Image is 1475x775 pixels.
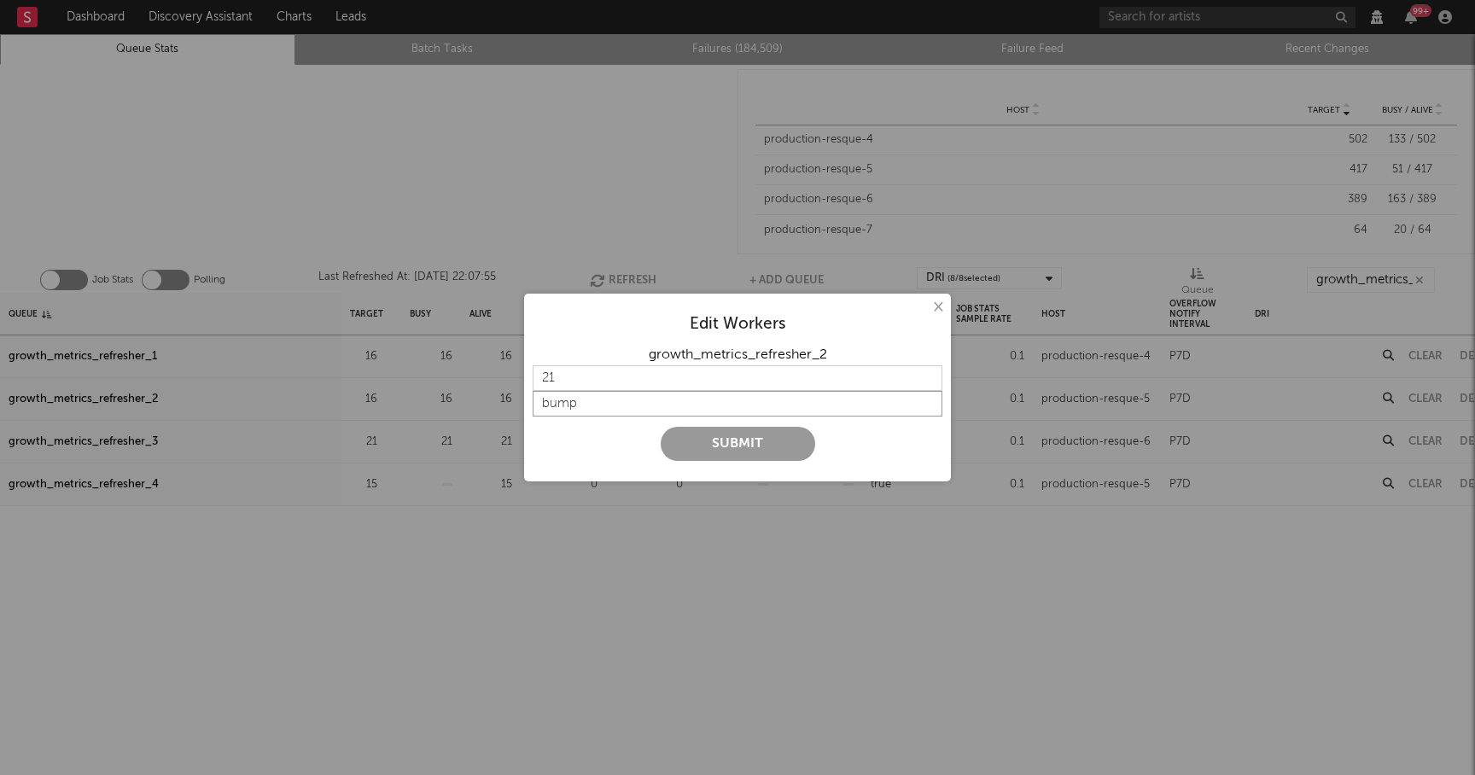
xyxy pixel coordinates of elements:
input: Message [533,391,942,417]
input: Target [533,365,942,391]
div: Edit Workers [533,314,942,335]
button: Submit [661,427,815,461]
div: growth_metrics_refresher_2 [533,345,942,365]
button: × [928,298,947,317]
